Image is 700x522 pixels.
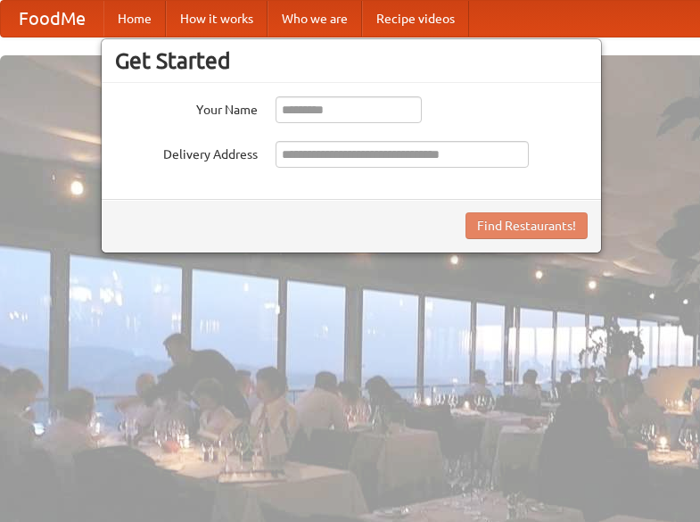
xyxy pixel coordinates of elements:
[115,141,258,163] label: Delivery Address
[1,1,103,37] a: FoodMe
[362,1,469,37] a: Recipe videos
[465,212,588,239] button: Find Restaurants!
[103,1,166,37] a: Home
[268,1,362,37] a: Who we are
[166,1,268,37] a: How it works
[115,47,588,74] h3: Get Started
[115,96,258,119] label: Your Name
